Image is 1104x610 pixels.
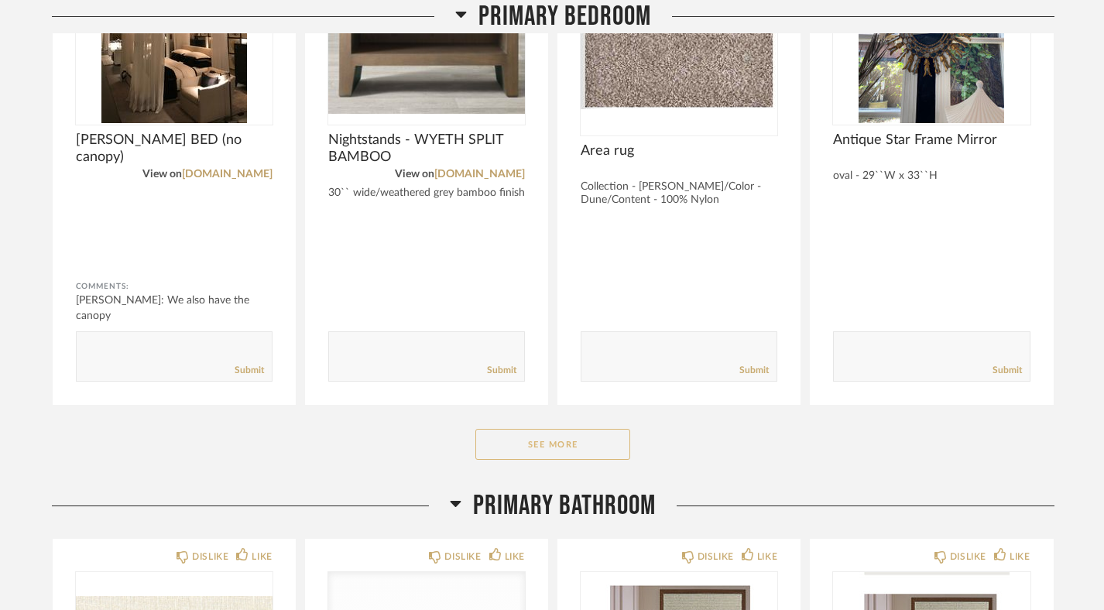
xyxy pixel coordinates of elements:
span: View on [142,169,182,180]
span: Area rug [581,142,777,159]
span: [PERSON_NAME] BED (no canopy) [76,132,273,166]
div: DISLIKE [444,549,481,564]
span: Antique Star Frame Mirror [833,132,1030,149]
div: DISLIKE [698,549,734,564]
div: LIKE [1010,549,1030,564]
a: Submit [235,364,264,377]
div: Comments: [76,279,273,294]
a: Submit [993,364,1022,377]
span: View on [395,169,434,180]
div: DISLIKE [192,549,228,564]
button: See More [475,429,630,460]
span: Nightstands - WYETH SPLIT BAMBOO [328,132,525,166]
div: Collection - [PERSON_NAME]/Color - Dune/Content - 100% Nylon [581,180,777,207]
div: [PERSON_NAME]: We also have the canopy [76,293,273,324]
a: [DOMAIN_NAME] [182,169,273,180]
div: LIKE [505,549,525,564]
div: DISLIKE [950,549,986,564]
a: Submit [739,364,769,377]
div: LIKE [252,549,272,564]
a: [DOMAIN_NAME] [434,169,525,180]
span: Primary Bathroom [473,489,656,523]
div: oval - 29``W x 33``H [833,170,1030,183]
a: Submit [487,364,516,377]
div: LIKE [757,549,777,564]
div: 30`` wide/weathered grey bamboo finish [328,187,525,200]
